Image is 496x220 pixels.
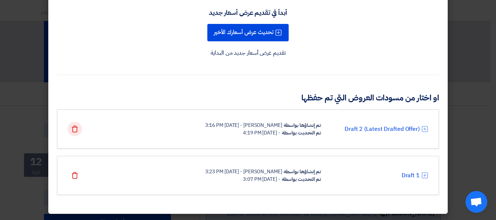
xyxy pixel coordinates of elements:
div: تم التحديث بواسطة [282,175,321,183]
div: - [DATE] 3:07 PM [243,175,280,183]
div: أبدأ في تقديم عرض أسعار جديد [209,8,287,17]
h3: او اختار من مسودات العروض التي تم حفظها [57,92,439,104]
a: Draft 1 [402,171,420,180]
a: Draft 2 (Latest Drafted Offer) [345,125,420,133]
a: تقديم عرض أسعار جديد من البداية [211,49,286,57]
div: [PERSON_NAME] - [DATE] 3:23 PM [205,168,282,175]
div: - [DATE] 4:19 PM [243,129,280,137]
div: [PERSON_NAME] - [DATE] 3:16 PM [205,121,282,129]
div: تم إنشاؤها بواسطة [284,121,321,129]
div: تم التحديث بواسطة [282,129,321,137]
button: تحديث عرض أسعارك الأخير [207,24,289,41]
div: تم إنشاؤها بواسطة [284,168,321,175]
div: Open chat [465,191,487,213]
